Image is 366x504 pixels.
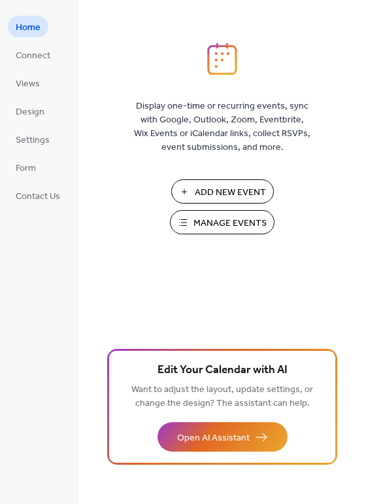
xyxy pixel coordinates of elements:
span: Form [16,162,36,175]
span: Want to adjust the layout, update settings, or change the design? The assistant can help. [131,381,313,412]
a: Views [8,72,48,94]
span: Display one-time or recurring events, sync with Google, Outlook, Zoom, Eventbrite, Wix Events or ... [134,99,310,154]
span: Contact Us [16,190,60,204]
span: Edit Your Calendar with AI [158,361,288,380]
a: Connect [8,44,58,65]
span: Home [16,21,41,35]
span: Settings [16,134,50,147]
span: Views [16,77,40,91]
span: Open AI Assistant [177,431,250,445]
a: Home [8,16,48,37]
span: Manage Events [193,217,267,230]
a: Form [8,156,44,178]
button: Manage Events [170,210,274,234]
button: Add New Event [171,179,274,204]
a: Contact Us [8,185,68,206]
span: Design [16,105,44,119]
img: logo_icon.svg [207,43,237,75]
button: Open AI Assistant [158,422,288,452]
a: Settings [8,128,58,150]
span: Add New Event [195,186,266,200]
a: Design [8,100,52,122]
span: Connect [16,49,50,63]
